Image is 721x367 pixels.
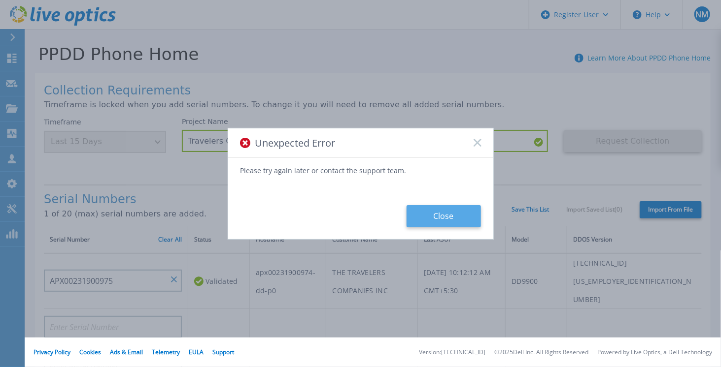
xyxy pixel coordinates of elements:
a: Cookies [79,348,101,356]
a: Telemetry [152,348,180,356]
span: Unexpected Error [255,137,336,149]
li: Powered by Live Optics, a Dell Technology [597,349,712,356]
button: Close [407,205,481,227]
a: Support [212,348,234,356]
li: Version: [TECHNICAL_ID] [419,349,485,356]
a: Privacy Policy [34,348,70,356]
a: EULA [189,348,204,356]
div: Please try again later or contact the support team. [240,167,481,183]
li: © 2025 Dell Inc. All Rights Reserved [494,349,588,356]
a: Ads & Email [110,348,143,356]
